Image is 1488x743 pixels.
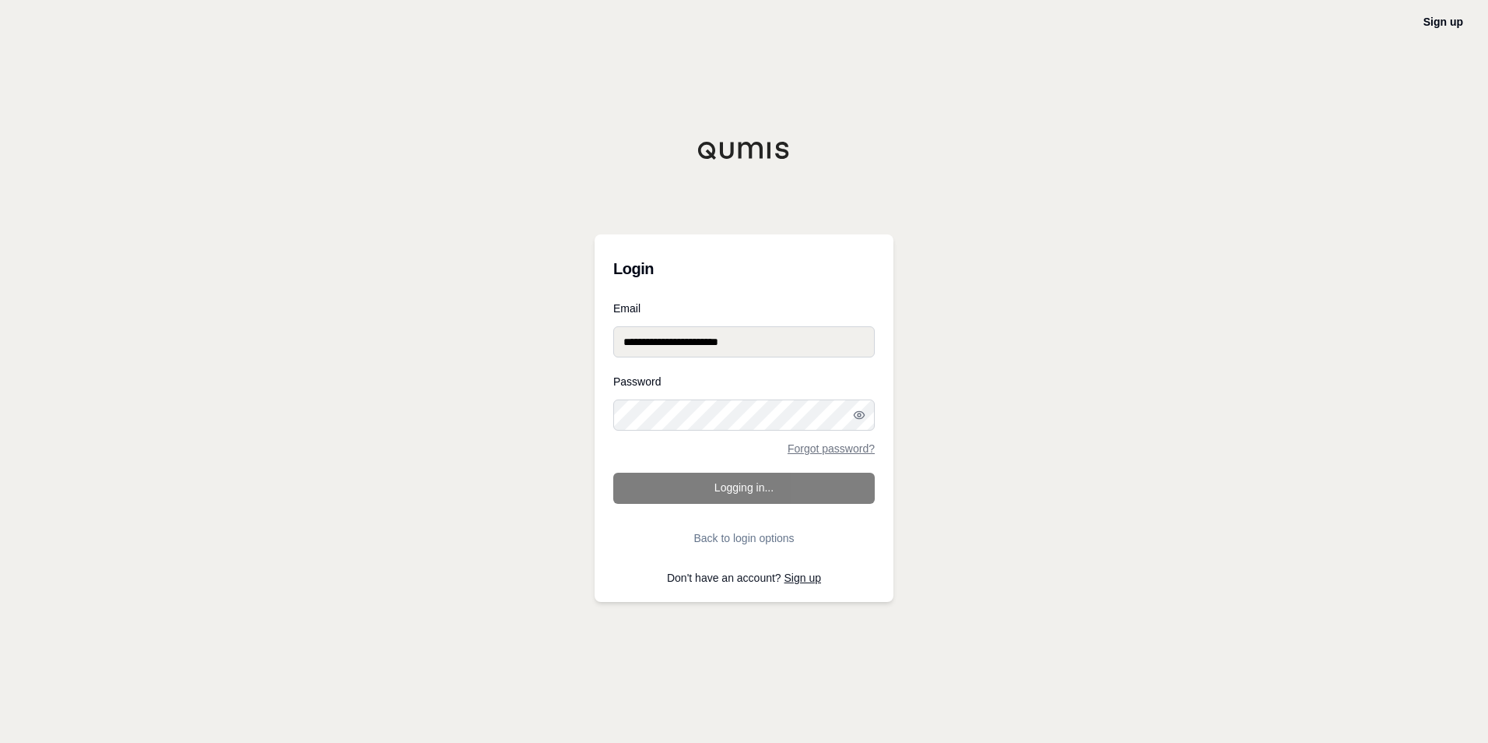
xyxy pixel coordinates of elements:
[788,443,875,454] a: Forgot password?
[613,523,875,554] button: Back to login options
[613,572,875,583] p: Don't have an account?
[613,303,875,314] label: Email
[784,572,821,584] a: Sign up
[613,376,875,387] label: Password
[613,253,875,284] h3: Login
[697,141,791,160] img: Qumis
[1423,16,1463,28] a: Sign up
